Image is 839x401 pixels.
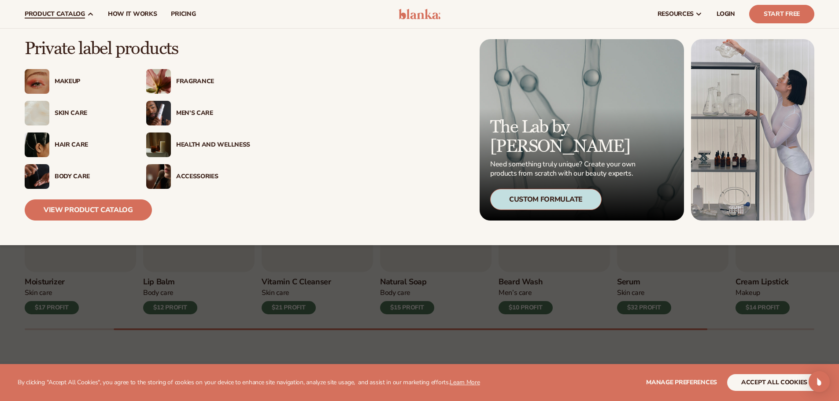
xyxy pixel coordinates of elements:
[25,164,49,189] img: Male hand applying moisturizer.
[146,164,250,189] a: Female with makeup brush. Accessories
[749,5,814,23] a: Start Free
[108,11,157,18] span: How It Works
[146,132,171,157] img: Candles and incense on table.
[176,141,250,149] div: Health And Wellness
[176,78,250,85] div: Fragrance
[490,160,638,178] p: Need something truly unique? Create your own products from scratch with our beauty experts.
[717,11,735,18] span: LOGIN
[176,173,250,180] div: Accessories
[25,69,49,94] img: Female with glitter eye makeup.
[146,164,171,189] img: Female with makeup brush.
[171,11,196,18] span: pricing
[399,9,440,19] img: logo
[18,379,480,386] p: By clicking "Accept All Cookies", you agree to the storing of cookies on your device to enhance s...
[658,11,694,18] span: resources
[646,378,717,386] span: Manage preferences
[646,374,717,391] button: Manage preferences
[25,164,129,189] a: Male hand applying moisturizer. Body Care
[146,101,250,125] a: Male holding moisturizer bottle. Men’s Care
[176,110,250,117] div: Men’s Care
[146,69,250,94] a: Pink blooming flower. Fragrance
[809,371,830,392] div: Open Intercom Messenger
[146,132,250,157] a: Candles and incense on table. Health And Wellness
[55,141,129,149] div: Hair Care
[146,101,171,125] img: Male holding moisturizer bottle.
[490,189,602,210] div: Custom Formulate
[25,101,49,125] img: Cream moisturizer swatch.
[727,374,821,391] button: accept all cookies
[146,69,171,94] img: Pink blooming flower.
[25,11,85,18] span: product catalog
[25,39,250,59] p: Private label products
[450,378,480,386] a: Learn More
[55,78,129,85] div: Makeup
[490,118,638,156] p: The Lab by [PERSON_NAME]
[55,173,129,180] div: Body Care
[691,39,814,221] img: Female in lab with equipment.
[25,132,129,157] a: Female hair pulled back with clips. Hair Care
[25,69,129,94] a: Female with glitter eye makeup. Makeup
[25,101,129,125] a: Cream moisturizer swatch. Skin Care
[55,110,129,117] div: Skin Care
[480,39,684,221] a: Microscopic product formula. The Lab by [PERSON_NAME] Need something truly unique? Create your ow...
[25,132,49,157] img: Female hair pulled back with clips.
[25,199,152,221] a: View Product Catalog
